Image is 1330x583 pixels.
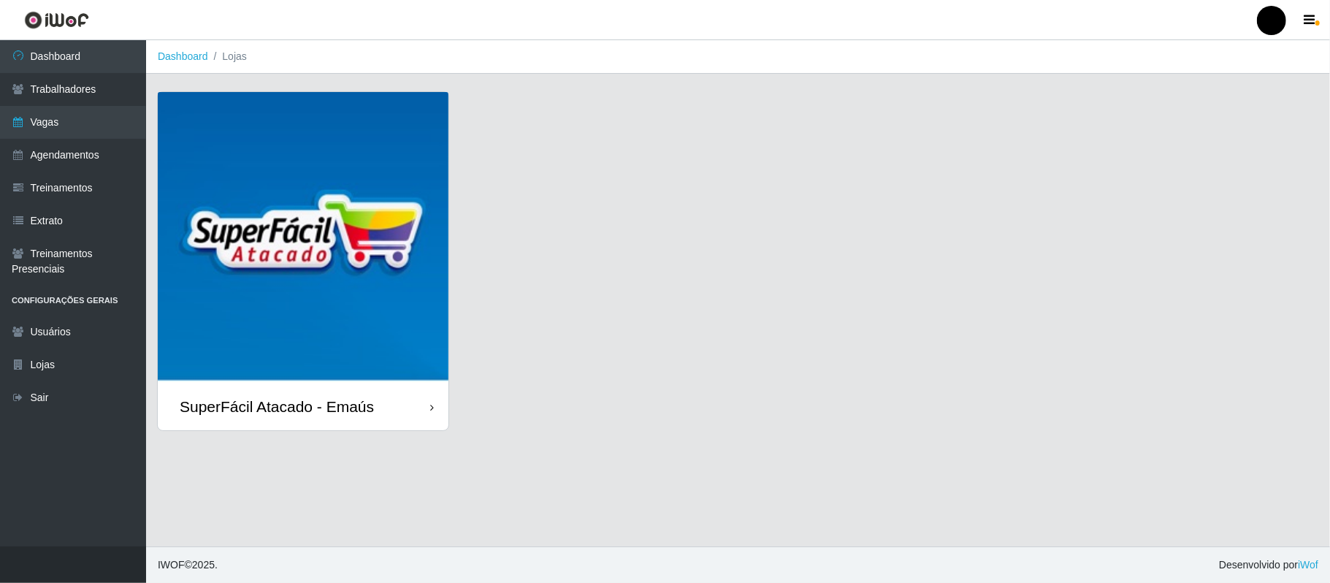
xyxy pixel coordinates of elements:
[146,40,1330,74] nav: breadcrumb
[158,559,185,571] span: IWOF
[180,397,374,416] div: SuperFácil Atacado - Emaús
[1219,557,1318,573] span: Desenvolvido por
[158,92,448,430] a: SuperFácil Atacado - Emaús
[1298,559,1318,571] a: iWof
[158,557,218,573] span: © 2025 .
[158,92,448,383] img: cardImg
[208,49,247,64] li: Lojas
[158,50,208,62] a: Dashboard
[24,11,89,29] img: CoreUI Logo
